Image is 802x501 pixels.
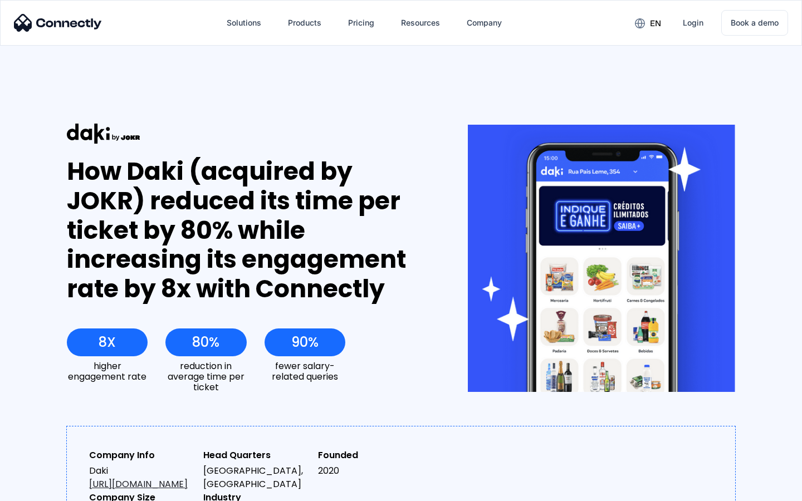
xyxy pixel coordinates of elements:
div: higher engagement rate [67,361,148,382]
aside: Language selected: English [11,482,67,497]
div: Resources [401,15,440,31]
div: How Daki (acquired by JOKR) reduced its time per ticket by 80% while increasing its engagement ra... [67,157,427,304]
div: Company [467,15,502,31]
div: 2020 [318,464,423,478]
div: 8X [99,335,116,350]
a: Book a demo [721,10,788,36]
div: Company Info [89,449,194,462]
ul: Language list [22,482,67,497]
div: reduction in average time per ticket [165,361,246,393]
img: Connectly Logo [14,14,102,32]
a: Login [674,9,712,36]
div: 90% [291,335,319,350]
div: Head Quarters [203,449,309,462]
div: Products [288,15,321,31]
div: Pricing [348,15,374,31]
div: fewer salary-related queries [265,361,345,382]
a: [URL][DOMAIN_NAME] [89,478,188,490]
div: Daki [89,464,194,491]
div: Login [683,15,703,31]
div: Solutions [227,15,261,31]
div: [GEOGRAPHIC_DATA], [GEOGRAPHIC_DATA] [203,464,309,491]
a: Pricing [339,9,383,36]
div: en [650,16,661,31]
div: Founded [318,449,423,462]
div: 80% [192,335,219,350]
